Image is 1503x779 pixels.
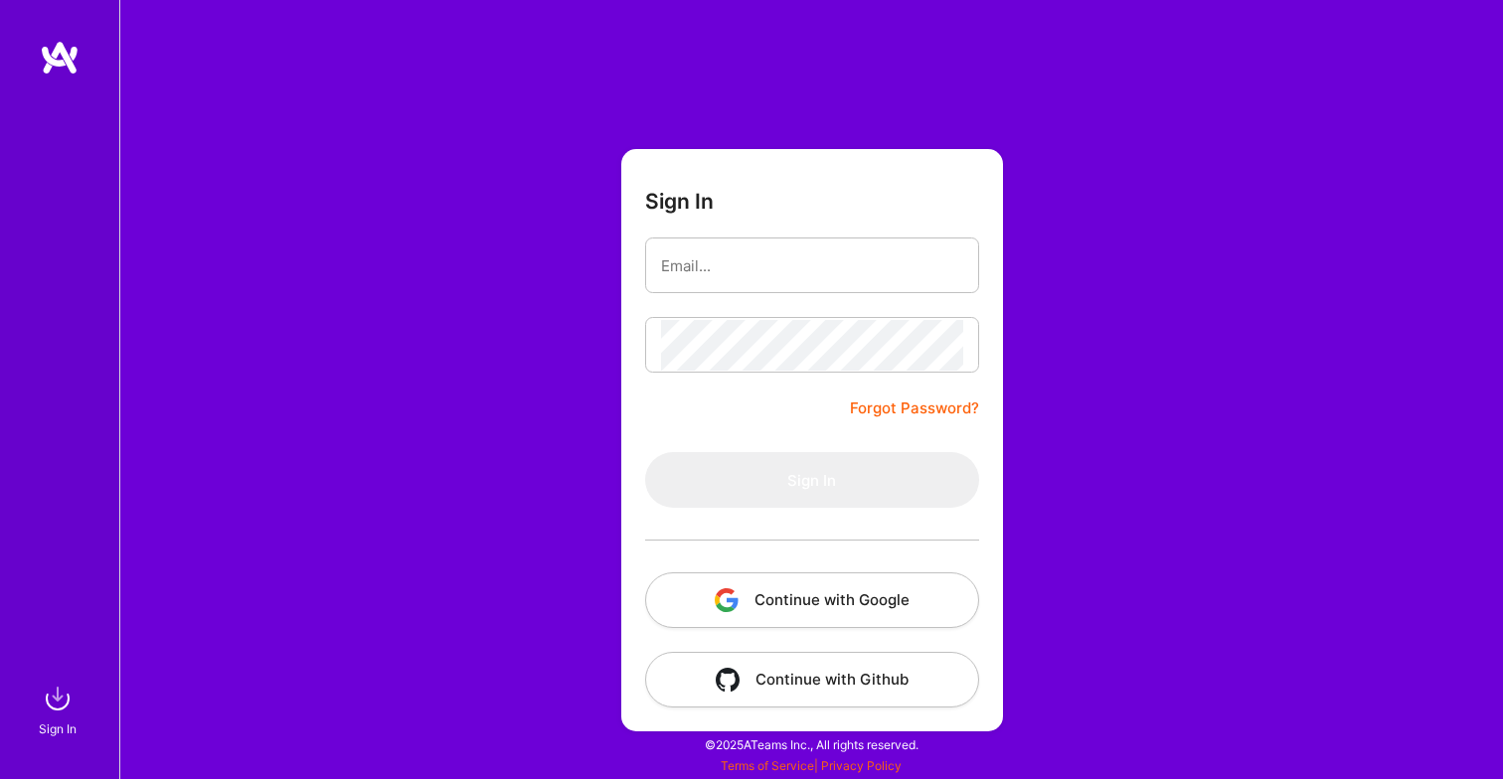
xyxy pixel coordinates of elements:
[39,718,77,739] div: Sign In
[645,189,714,214] h3: Sign In
[119,719,1503,769] div: © 2025 ATeams Inc., All rights reserved.
[721,758,902,773] span: |
[821,758,902,773] a: Privacy Policy
[850,396,979,420] a: Forgot Password?
[715,588,739,612] img: icon
[721,758,814,773] a: Terms of Service
[645,652,979,707] button: Continue with Github
[42,679,78,739] a: sign inSign In
[38,679,78,718] img: sign in
[661,240,963,291] input: Email...
[645,572,979,628] button: Continue with Google
[716,668,740,692] img: icon
[40,40,80,76] img: logo
[645,452,979,508] button: Sign In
